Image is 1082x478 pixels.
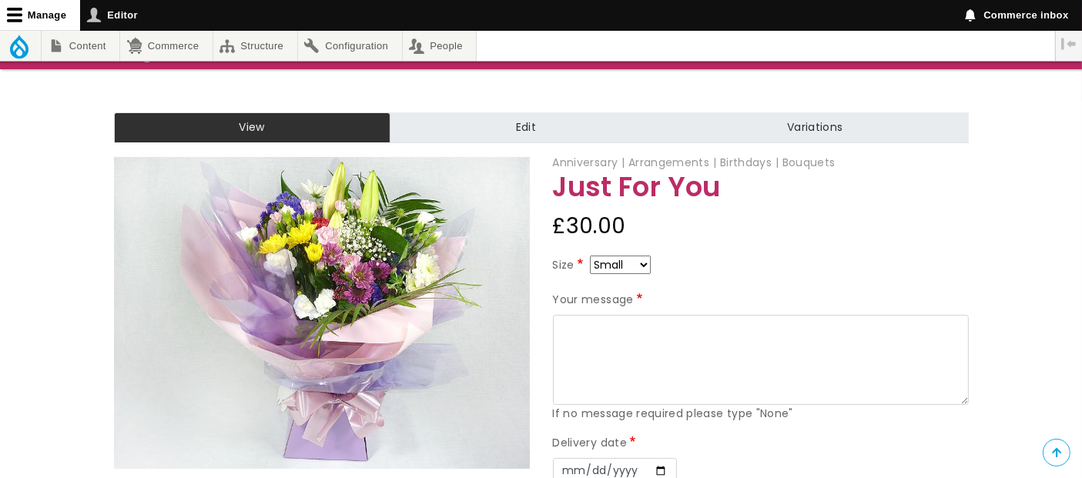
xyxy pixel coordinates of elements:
[553,434,639,453] label: Delivery date
[553,172,969,202] h1: Just For You
[403,31,477,61] a: People
[720,155,779,170] span: Birthdays
[114,157,530,469] img: Just For You
[102,112,980,143] nav: Tabs
[1056,31,1082,57] button: Vertical orientation
[782,155,836,170] span: Bouquets
[213,31,297,61] a: Structure
[42,31,119,61] a: Content
[553,155,625,170] span: Anniversary
[553,405,969,423] div: If no message required please type "None"
[298,31,402,61] a: Configuration
[390,112,662,143] a: Edit
[553,256,587,275] label: Size
[553,291,646,309] label: Your message
[114,112,390,143] a: View
[553,208,969,245] div: £30.00
[662,112,968,143] a: Variations
[628,155,717,170] span: Arrangements
[120,31,212,61] a: Commerce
